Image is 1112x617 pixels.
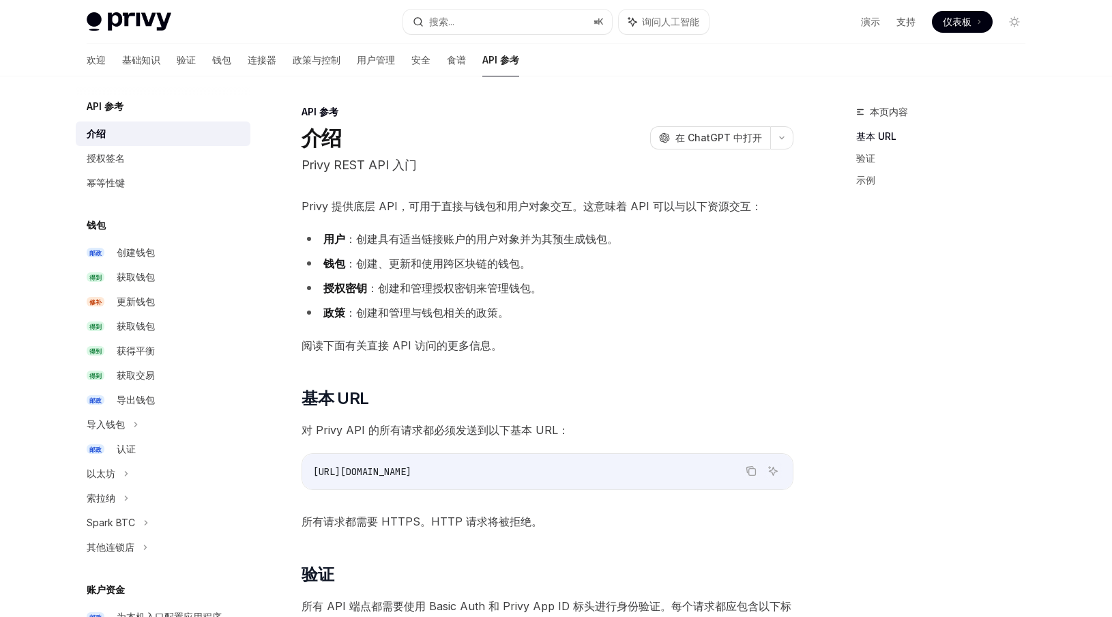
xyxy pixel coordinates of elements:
font: 其他连锁店 [87,541,134,553]
font: 在 ChatGPT 中打开 [675,132,762,143]
font: 钱包 [323,257,345,270]
font: Privy REST API 入门 [302,158,417,172]
font: 邮政 [89,249,102,257]
font: 邮政 [89,397,102,404]
font: 得到 [89,274,102,281]
font: ：创建、更新和使用跨区块链的钱包。 [345,257,531,270]
a: 得到获取交易 [76,363,250,388]
font: ：创建和管理与钱包相关的政策。 [345,306,509,319]
font: 所有请求都需要 HTTPS。HTTP 请求将被拒绝。 [302,515,542,528]
a: 幂等性键 [76,171,250,195]
font: 得到 [89,372,102,379]
button: 在 ChatGPT 中打开 [650,126,770,149]
a: 授权签名 [76,146,250,171]
a: 连接器 [248,44,276,76]
font: 用户管理 [357,54,395,66]
a: 验证 [856,147,1036,169]
font: 授权签名 [87,152,125,164]
font: 介绍 [87,128,106,139]
a: 示例 [856,169,1036,191]
a: 欢迎 [87,44,106,76]
a: 得到获得平衡 [76,339,250,363]
font: 基本 URL [856,130,896,142]
font: 钱包 [87,219,106,231]
font: 认证 [117,443,136,455]
a: 基本 URL [856,126,1036,147]
a: 介绍 [76,121,250,146]
font: 邮政 [89,446,102,453]
font: 以太坊 [87,468,115,479]
font: 创建钱包 [117,246,155,258]
a: 验证 [177,44,196,76]
font: 仪表板 [943,16,971,27]
font: ：创建和管理授权密钥来管理钱包。 [367,281,542,295]
font: 授权密钥 [323,281,367,295]
font: 本页内容 [870,106,908,117]
font: API 参考 [302,106,338,117]
font: 修补 [89,298,102,306]
button: 询问人工智能 [764,462,782,480]
font: 获得平衡 [117,345,155,356]
font: 政策 [323,306,345,319]
a: 邮政导出钱包 [76,388,250,412]
font: 账户资金 [87,584,125,595]
font: 导入钱包 [87,418,125,430]
font: 支持 [896,16,916,27]
button: 切换暗模式 [1004,11,1025,33]
font: 验证 [302,564,334,584]
font: 对 Privy API 的所有请求都必须发送到以下基本 URL： [302,423,569,437]
font: API 参考 [482,54,519,66]
font: Privy 提供底层 API，可用于直接与钱包和用户对象交互。这意味着 API 可以与以下资源交互： [302,199,762,213]
font: 得到 [89,347,102,355]
a: 食谱 [447,44,466,76]
a: 修补更新钱包 [76,289,250,314]
a: 用户管理 [357,44,395,76]
font: 更新钱包 [117,296,155,307]
font: 演示 [861,16,880,27]
font: 验证 [177,54,196,66]
font: 获取钱包 [117,271,155,283]
font: 导出钱包 [117,394,155,405]
font: 欢迎 [87,54,106,66]
font: 幂等性键 [87,177,125,188]
font: 介绍 [302,126,342,150]
font: K [598,16,604,27]
font: 钱包 [212,54,231,66]
a: 政策与控制 [293,44,340,76]
a: 基础知识 [122,44,160,76]
font: 安全 [411,54,430,66]
a: 安全 [411,44,430,76]
font: 验证 [856,152,875,164]
font: 得到 [89,323,102,330]
a: 支持 [896,15,916,29]
font: 连接器 [248,54,276,66]
a: 钱包 [212,44,231,76]
font: API 参考 [87,100,123,112]
img: 灯光标志 [87,12,171,31]
font: 阅读下面有关直接 API 访问的更多信息。 [302,339,502,352]
font: 政策与控制 [293,54,340,66]
a: 得到获取钱包 [76,314,250,339]
font: 基本 URL [302,388,368,408]
a: 邮政认证 [76,437,250,461]
font: 询问人工智能 [642,16,699,27]
font: 获取钱包 [117,320,155,332]
font: ：创建具有适当链接账户的用户对象并为其预生成钱包。 [345,232,618,246]
button: 复制代码块中的内容 [742,462,760,480]
font: 用户 [323,232,345,246]
a: 演示 [861,15,880,29]
font: Spark BTC [87,517,135,528]
font: 食谱 [447,54,466,66]
a: API 参考 [482,44,519,76]
font: ⌘ [594,16,598,27]
a: 得到获取钱包 [76,265,250,289]
button: 询问人工智能 [619,10,709,34]
font: 搜索... [429,16,454,27]
span: [URL][DOMAIN_NAME] [313,465,411,478]
font: 索拉纳 [87,492,115,504]
a: 仪表板 [932,11,993,33]
a: 邮政创建钱包 [76,240,250,265]
font: 获取交易 [117,369,155,381]
button: 搜索...⌘K [403,10,612,34]
font: 示例 [856,174,875,186]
